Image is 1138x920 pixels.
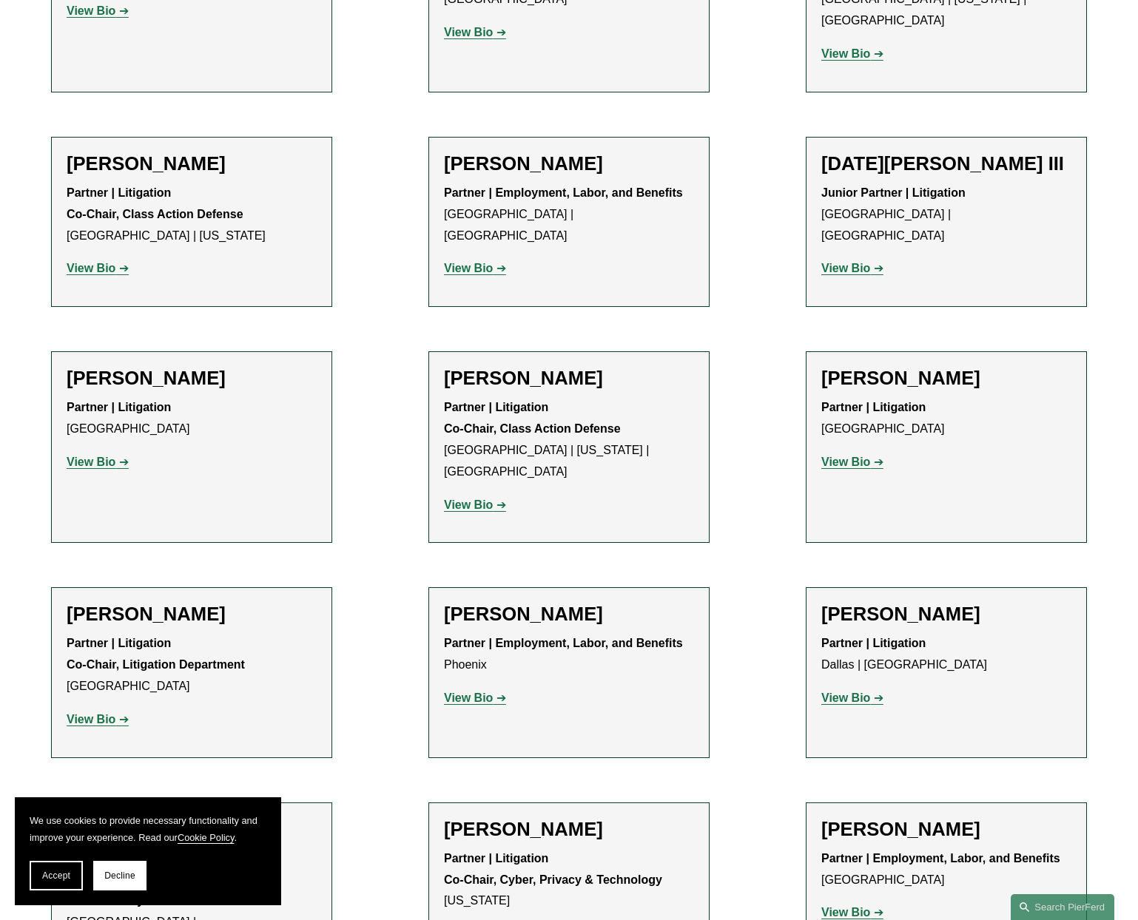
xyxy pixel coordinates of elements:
p: [GEOGRAPHIC_DATA] | [GEOGRAPHIC_DATA] [821,183,1071,246]
a: View Bio [821,906,883,919]
strong: View Bio [444,26,493,38]
p: [GEOGRAPHIC_DATA] [67,633,317,697]
strong: Partner | Litigation [821,401,926,413]
a: View Bio [67,4,129,17]
a: View Bio [444,262,506,274]
strong: View Bio [821,906,870,919]
button: Accept [30,861,83,890]
h2: [PERSON_NAME] [444,818,694,841]
a: View Bio [67,456,129,468]
a: View Bio [444,26,506,38]
h2: [PERSON_NAME] [444,367,694,390]
strong: View Bio [444,262,493,274]
strong: Partner | Litigation Co-Chair, Cyber, Privacy & Technology [444,852,662,886]
span: Accept [42,870,70,881]
p: [GEOGRAPHIC_DATA] | [US_STATE] [67,183,317,246]
strong: Partner | Litigation Co-Chair, Class Action Defense [67,186,243,220]
p: Dallas | [GEOGRAPHIC_DATA] [821,633,1071,676]
strong: Partner | Employment, Labor, and Benefits [444,637,683,649]
strong: Partner | Employment, Labor, and Benefits [821,852,1060,865]
p: Phoenix [444,633,694,676]
p: [GEOGRAPHIC_DATA] | [GEOGRAPHIC_DATA] [444,183,694,246]
p: We use cookies to provide necessary functionality and improve your experience. Read our . [30,812,266,846]
span: Decline [104,870,135,881]
h2: [PERSON_NAME] [821,603,1071,626]
section: Cookie banner [15,797,281,905]
strong: Partner | Litigation [67,401,171,413]
strong: Partner | Litigation Co-Chair, Class Action Defense [444,401,621,435]
a: View Bio [67,262,129,274]
strong: Junior Partner | Litigation [821,186,966,199]
p: [US_STATE] [444,848,694,912]
a: View Bio [821,47,883,60]
button: Decline [93,861,147,890]
p: [GEOGRAPHIC_DATA] [821,848,1071,891]
strong: Partner | Litigation Co-Chair, Litigation Department [67,637,245,671]
h2: [PERSON_NAME] [444,152,694,175]
strong: View Bio [67,4,115,17]
a: View Bio [444,691,506,704]
strong: View Bio [67,262,115,274]
h2: [DATE][PERSON_NAME] III [821,152,1071,175]
h2: [PERSON_NAME] [444,603,694,626]
a: View Bio [821,262,883,274]
a: Search this site [1011,894,1114,920]
strong: Partner | Employment, Labor, and Benefits [444,186,683,199]
a: View Bio [821,691,883,704]
h2: [PERSON_NAME] [821,818,1071,841]
strong: View Bio [821,456,870,468]
p: [GEOGRAPHIC_DATA] | [US_STATE] | [GEOGRAPHIC_DATA] [444,397,694,482]
a: View Bio [444,498,506,511]
strong: View Bio [444,498,493,511]
strong: View Bio [821,262,870,274]
h2: [PERSON_NAME] [67,152,317,175]
h2: [PERSON_NAME] [67,603,317,626]
strong: View Bio [67,713,115,725]
a: Cookie Policy [178,832,235,843]
p: [GEOGRAPHIC_DATA] [67,397,317,440]
h2: [PERSON_NAME] [67,367,317,390]
strong: View Bio [67,456,115,468]
h2: [PERSON_NAME] [821,367,1071,390]
a: View Bio [821,456,883,468]
strong: View Bio [444,691,493,704]
p: [GEOGRAPHIC_DATA] [821,397,1071,440]
strong: View Bio [821,47,870,60]
strong: View Bio [821,691,870,704]
a: View Bio [67,713,129,725]
strong: Partner | Litigation [821,637,926,649]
